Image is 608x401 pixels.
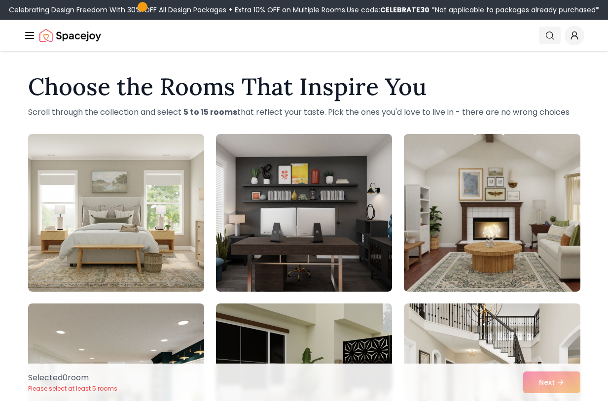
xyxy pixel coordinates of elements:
[216,134,392,292] img: Room room-2
[24,20,584,51] nav: Global
[39,26,101,45] img: Spacejoy Logo
[28,75,580,99] h1: Choose the Rooms That Inspire You
[380,5,429,15] b: CELEBRATE30
[429,5,599,15] span: *Not applicable to packages already purchased*
[28,385,117,393] p: Please select at least 5 rooms
[28,134,204,292] img: Room room-1
[28,106,580,118] p: Scroll through the collection and select that reflect your taste. Pick the ones you'd love to liv...
[183,106,237,118] strong: 5 to 15 rooms
[28,372,117,384] p: Selected 0 room
[9,5,599,15] div: Celebrating Design Freedom With 30% OFF All Design Packages + Extra 10% OFF on Multiple Rooms.
[347,5,429,15] span: Use code:
[39,26,101,45] a: Spacejoy
[404,134,580,292] img: Room room-3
